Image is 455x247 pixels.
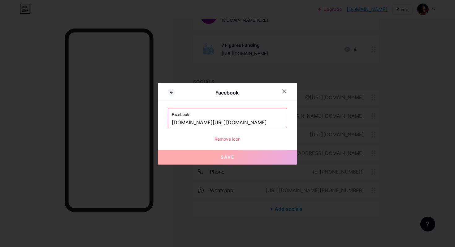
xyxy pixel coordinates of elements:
span: Save [221,154,235,160]
label: Facebook [172,108,283,117]
div: Facebook [175,89,279,96]
button: Save [158,150,297,165]
div: Remove icon [168,136,287,142]
input: https://facebook.com/pageurl [172,117,283,128]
